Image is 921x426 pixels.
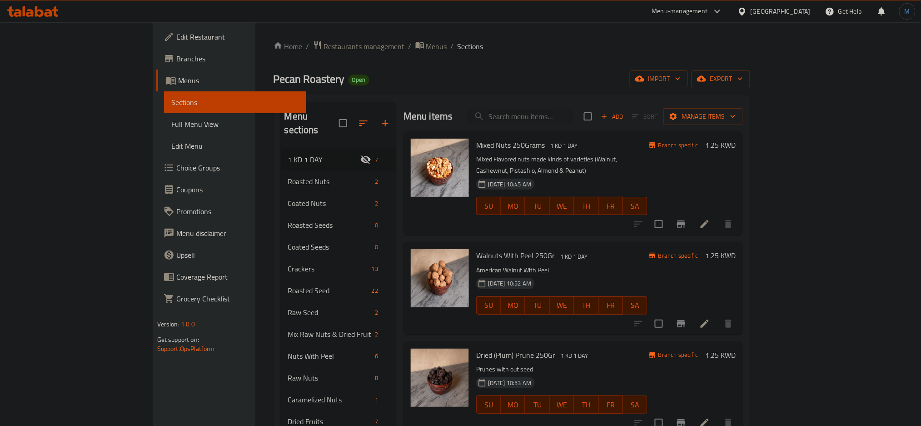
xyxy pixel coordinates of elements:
[655,251,702,260] span: Branch specific
[281,236,396,258] div: Coated Seeds0
[281,258,396,280] div: Crackers13
[281,149,396,170] div: 1 KD 1 DAY7
[501,296,526,315] button: MO
[553,398,571,411] span: WE
[368,286,382,295] span: 22
[171,119,299,130] span: Full Menu View
[529,200,546,213] span: TU
[467,109,574,125] input: search
[623,296,647,315] button: SA
[176,271,299,282] span: Coverage Report
[476,348,555,362] span: Dried (Plum) Prune 250Gr
[348,76,369,84] span: Open
[288,394,371,405] span: Caramelized Nuts
[699,73,743,85] span: export
[630,70,688,87] button: import
[371,176,382,187] div: items
[288,263,368,274] div: Crackers
[623,396,647,414] button: SA
[178,75,299,86] span: Menus
[705,249,736,262] h6: 1.25 KWD
[574,197,599,215] button: TH
[371,199,382,208] span: 2
[525,396,550,414] button: TU
[371,221,382,230] span: 0
[348,75,369,85] div: Open
[599,396,623,414] button: FR
[663,108,743,125] button: Manage items
[156,70,307,91] a: Menus
[602,200,620,213] span: FR
[281,389,396,411] div: Caramelized Nuts1
[288,198,371,209] span: Coated Nuts
[156,157,307,179] a: Choice Groups
[578,299,595,312] span: TH
[505,299,522,312] span: MO
[157,343,215,355] a: Support.OpsPlatform
[529,398,546,411] span: TU
[288,307,371,318] span: Raw Seed
[403,110,453,123] h2: Menu items
[458,41,483,52] span: Sections
[705,139,736,151] h6: 1.25 KWD
[476,265,647,276] p: American Walnut With Peel
[476,138,545,152] span: Mixed Nuts 250Grams
[547,140,581,151] span: 1 KD 1 DAY
[164,113,307,135] a: Full Menu View
[288,241,371,252] div: Coated Seeds
[368,285,382,296] div: items
[751,6,811,16] div: [GEOGRAPHIC_DATA]
[288,351,371,361] div: Nuts With Peel
[157,318,179,330] span: Version:
[181,318,195,330] span: 1.0.0
[699,219,710,230] a: Edit menu item
[505,200,522,213] span: MO
[550,296,574,315] button: WE
[597,110,627,124] button: Add
[476,396,501,414] button: SU
[171,97,299,108] span: Sections
[353,112,374,134] span: Sort sections
[176,293,299,304] span: Grocery Checklist
[649,215,668,234] span: Select to update
[371,394,382,405] div: items
[371,177,382,186] span: 2
[411,349,469,407] img: Dried (Plum) Prune 250Gr
[176,228,299,239] span: Menu disclaimer
[368,265,382,273] span: 13
[157,334,199,346] span: Get support on:
[525,296,550,315] button: TU
[484,279,535,288] span: [DATE] 10:52 AM
[501,396,526,414] button: MO
[176,31,299,42] span: Edit Restaurant
[371,198,382,209] div: items
[281,280,396,301] div: Roasted Seed22
[360,154,371,165] svg: Inactive section
[557,251,591,262] span: 1 KD 1 DAY
[553,299,571,312] span: WE
[288,220,371,231] span: Roasted Seeds
[306,41,309,52] li: /
[692,70,750,87] button: export
[371,308,382,317] span: 2
[649,314,668,333] span: Select to update
[574,296,599,315] button: TH
[371,307,382,318] div: items
[274,40,751,52] nav: breadcrumb
[156,288,307,310] a: Grocery Checklist
[699,318,710,329] a: Edit menu item
[480,200,498,213] span: SU
[371,243,382,251] span: 0
[550,197,574,215] button: WE
[281,301,396,323] div: Raw Seed2
[652,6,708,17] div: Menu-management
[371,417,382,426] span: 7
[476,154,647,176] p: Mixed Flavored nuts made kinds of varieties (Walnut, Cashewnut, Pistashio, Almond & Peanut)
[705,349,736,361] h6: 1.25 KWD
[156,244,307,266] a: Upsell
[371,372,382,383] div: items
[602,398,620,411] span: FR
[411,139,469,197] img: Mixed Nuts 250Grams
